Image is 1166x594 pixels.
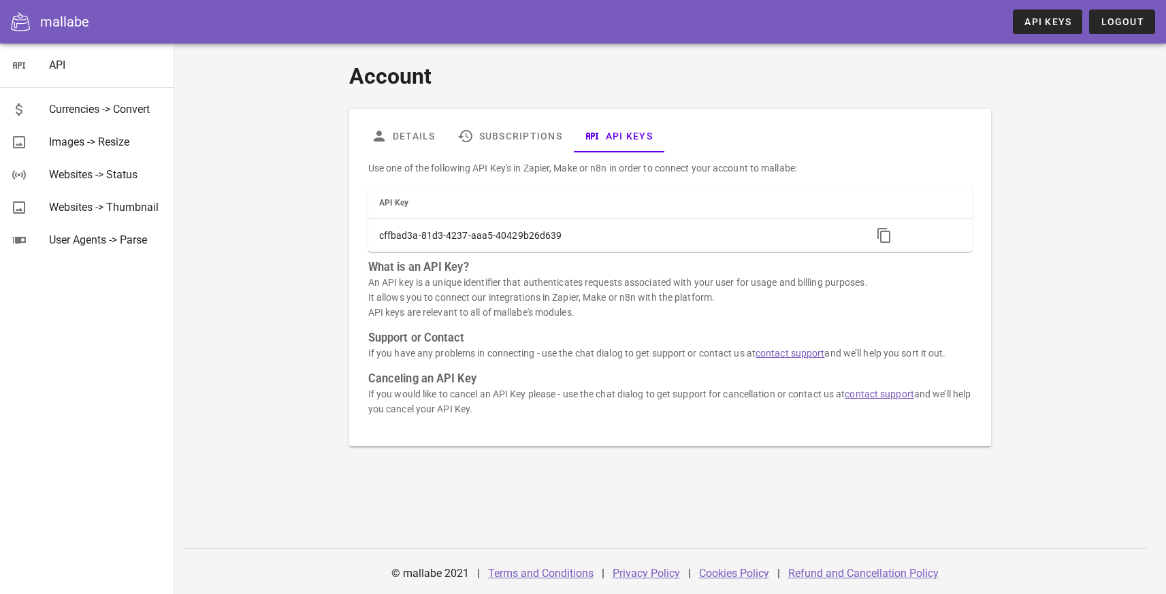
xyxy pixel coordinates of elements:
iframe: Tidio Chat [980,506,1160,570]
button: Logout [1089,10,1155,34]
th: API Key: Not sorted. Activate to sort ascending. [368,186,861,219]
h3: Support or Contact [368,331,972,346]
div: User Agents -> Parse [49,233,163,246]
div: | [602,557,604,590]
p: An API key is a unique identifier that authenticates requests associated with your user for usage... [368,275,972,320]
a: Cookies Policy [699,567,769,580]
a: API Keys [573,120,664,152]
div: Images -> Resize [49,135,163,148]
span: API Key [379,198,409,208]
div: Websites -> Status [49,168,163,181]
p: If you would like to cancel an API Key please - use the chat dialog to get support for cancellati... [368,386,972,416]
h3: What is an API Key? [368,260,972,275]
a: Subscriptions [447,120,573,152]
a: Terms and Conditions [488,567,594,580]
div: mallabe [40,12,89,32]
a: contact support [756,348,825,359]
div: Websites -> Thumbnail [49,201,163,214]
div: © mallabe 2021 [383,557,477,590]
a: Privacy Policy [613,567,680,580]
h1: Account [349,60,991,93]
h3: Canceling an API Key [368,372,972,386]
div: API [49,59,163,71]
span: API Keys [1024,16,1071,27]
a: contact support [845,389,914,399]
a: API Keys [1013,10,1082,34]
div: | [477,557,480,590]
span: Logout [1100,16,1144,27]
a: Refund and Cancellation Policy [788,567,939,580]
a: Details [360,120,447,152]
p: If you have any problems in connecting - use the chat dialog to get support or contact us at and ... [368,346,972,361]
div: Currencies -> Convert [49,103,163,116]
div: | [688,557,691,590]
p: Use one of the following API Key's in Zapier, Make or n8n in order to connect your account to mal... [368,161,972,176]
td: cffbad3a-81d3-4237-aaa5-40429b26d639 [368,219,861,252]
div: | [777,557,780,590]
